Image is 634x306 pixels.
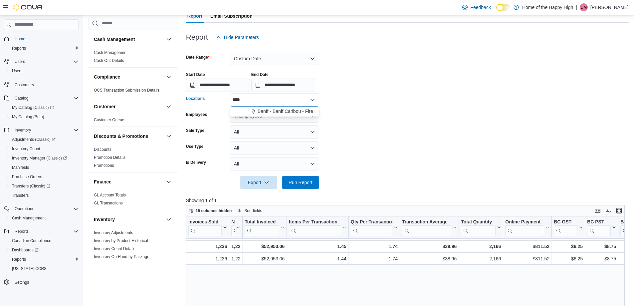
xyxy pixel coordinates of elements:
[12,266,47,271] span: [US_STATE] CCRS
[251,79,315,92] input: Press the down key to open a popover containing a calendar.
[7,191,81,200] button: Transfers
[9,255,29,263] a: Reports
[245,219,279,236] div: Total Invoiced
[15,128,31,133] span: Inventory
[9,255,79,263] span: Reports
[289,179,313,186] span: Run Report
[165,215,173,223] button: Inventory
[7,153,81,163] a: Inventory Manager (Classic)
[9,145,79,153] span: Inventory Count
[94,147,111,152] a: Discounts
[94,118,124,122] a: Customer Queue
[351,255,398,263] div: 1.74
[244,176,273,189] span: Export
[186,55,210,60] label: Date Range
[94,238,148,243] span: Inventory by Product Historical
[12,58,28,66] button: Users
[94,88,159,93] span: OCS Transaction Submission Details
[9,191,79,199] span: Transfers
[7,163,81,172] button: Manifests
[186,207,235,215] button: 15 columns hidden
[12,146,40,152] span: Inventory Count
[9,237,79,245] span: Canadian Compliance
[9,113,79,121] span: My Catalog (Beta)
[402,242,457,250] div: $38.96
[7,44,81,53] button: Reports
[554,242,583,250] div: $6.25
[7,144,81,153] button: Inventory Count
[186,128,204,133] label: Sale Type
[188,219,222,236] div: Invoices Sold
[94,50,127,55] span: Cash Management
[7,66,81,76] button: Users
[12,35,28,43] a: Home
[94,200,123,206] span: GL Transactions
[245,255,285,263] div: $52,953.06
[94,117,124,123] span: Customer Queue
[12,193,29,198] span: Transfers
[289,219,341,225] div: Items Per Transaction
[12,205,79,213] span: Operations
[12,114,44,120] span: My Catalog (Beta)
[89,146,178,172] div: Discounts & Promotions
[1,204,81,213] button: Operations
[186,96,205,101] label: Locations
[94,103,115,110] h3: Customer
[230,52,319,65] button: Custom Date
[470,4,491,11] span: Feedback
[94,178,163,185] button: Finance
[186,33,208,41] h3: Report
[1,57,81,66] button: Users
[289,255,346,263] div: 1.44
[7,135,81,144] a: Adjustments (Classic)
[522,3,573,11] p: Home of the Happy High
[94,216,115,223] h3: Inventory
[4,31,79,304] nav: Complex example
[7,181,81,191] a: Transfers (Classic)
[245,219,285,236] button: Total Invoiced
[15,229,29,234] span: Reports
[12,58,79,66] span: Users
[12,205,37,213] button: Operations
[12,174,42,179] span: Purchase Orders
[12,68,22,74] span: Users
[231,255,240,263] div: 1,226
[1,94,81,103] button: Catalog
[15,82,34,88] span: Customers
[12,94,31,102] button: Catalog
[12,126,79,134] span: Inventory
[461,219,496,225] div: Total Quantity
[351,242,398,250] div: 1.74
[12,105,54,110] span: My Catalog (Classic)
[188,242,227,250] div: 1,236
[245,242,285,250] div: $52,953.06
[615,207,623,215] button: Enter fullscreen
[231,219,235,225] div: Net Sold
[258,108,333,115] span: Banff - Banff Caribou - Fire & Flower
[351,219,392,225] div: Qty Per Transaction
[9,265,79,273] span: Washington CCRS
[94,58,124,63] a: Cash Out Details
[9,246,41,254] a: Dashboards
[461,219,501,236] button: Total Quantity
[15,206,34,211] span: Operations
[505,255,549,263] div: $811.52
[94,216,163,223] button: Inventory
[12,278,32,286] a: Settings
[9,246,79,254] span: Dashboards
[9,104,79,112] span: My Catalog (Classic)
[12,137,56,142] span: Adjustments (Classic)
[7,172,81,181] button: Purchase Orders
[9,173,79,181] span: Purchase Orders
[594,207,602,215] button: Keyboard shortcuts
[587,219,611,225] div: BC PST
[9,237,54,245] a: Canadian Compliance
[188,219,222,225] div: Invoices Sold
[460,1,493,14] a: Feedback
[94,155,125,160] a: Promotion Details
[188,255,227,263] div: 1,236
[604,207,612,215] button: Display options
[94,103,163,110] button: Customer
[15,96,28,101] span: Catalog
